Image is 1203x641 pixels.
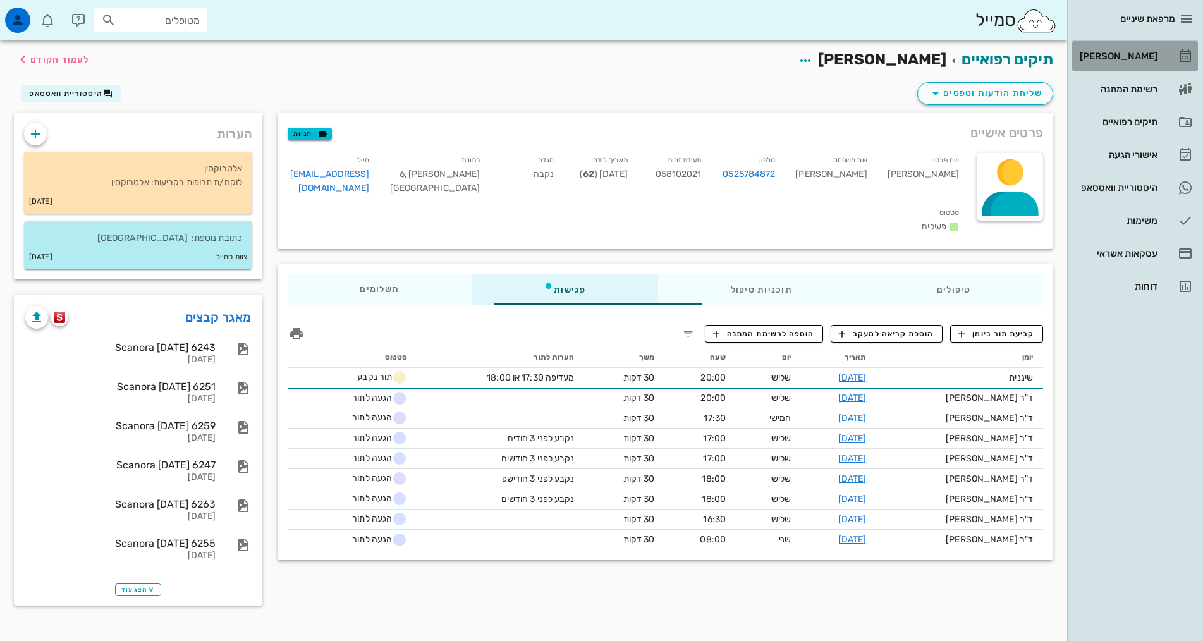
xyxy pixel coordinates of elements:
div: חמישי [746,412,791,425]
th: יום [736,348,801,368]
div: נקבע לפני 3 חודישפ [479,472,574,485]
div: [DATE] [25,355,216,365]
div: ד"ר [PERSON_NAME] [886,472,1033,485]
span: מרפאת שיניים [1120,13,1175,25]
p: אלטרוקסין לוקח/ת תרופות בקביעות: אלטרוקסין [34,162,242,190]
a: מאגר קבצים [185,307,252,327]
div: פגישות [472,274,658,305]
div: [DATE] [25,511,216,522]
a: עסקאות אשראי [1072,238,1198,269]
span: הערות לתור [534,353,574,362]
div: עסקאות אשראי [1077,248,1157,259]
div: ד"ר [PERSON_NAME] [886,492,1033,506]
div: שיננית [886,371,1033,384]
div: תוכניות טיפול [658,274,864,305]
span: 30 דקות [623,393,655,403]
div: ד"ר [PERSON_NAME] [886,391,1033,405]
span: הגעה לתור [344,511,407,527]
button: הצג עוד [115,583,161,596]
span: תור נקבע [357,372,407,382]
div: שלישי [746,492,791,506]
div: ד"ר [PERSON_NAME] [886,432,1033,445]
div: נקבע לפני 3 חודשים [479,452,574,465]
div: [DATE] [25,472,216,483]
span: תאריך [845,353,867,362]
small: טלפון [759,156,776,164]
img: scanora logo [54,312,66,323]
a: [DATE] [838,433,867,444]
small: מייל [357,156,369,164]
a: [DATE] [838,393,867,403]
div: היסטוריית וואטסאפ [1077,183,1157,193]
a: 0525784872 [723,168,775,181]
small: תאריך לידה [593,156,628,164]
div: [DATE] [25,394,216,405]
a: [EMAIL_ADDRESS][DOMAIN_NAME] [290,169,370,193]
div: רשימת המתנה [1077,84,1157,94]
div: ד"ר [PERSON_NAME] [886,412,1033,425]
div: Scanora [DATE] 6263 [25,498,216,510]
a: דוחות [1072,271,1198,302]
span: [DATE] ( ) [580,169,628,180]
a: [DATE] [838,514,867,525]
span: 30 דקות [623,473,655,484]
span: 20:00 [700,393,726,403]
span: משך [639,353,654,362]
span: 30 דקות [623,372,655,383]
span: תג [37,10,45,18]
span: הצג עוד [121,586,155,594]
div: שני [746,533,791,546]
div: [DATE] [25,433,216,444]
div: שלישי [746,371,791,384]
span: 16:30 [703,514,726,525]
span: 30 דקות [623,433,655,444]
span: יומן [1022,353,1033,362]
th: סטטוס [288,348,417,368]
span: שעה [710,353,726,362]
span: תגיות [293,128,326,140]
span: 058102021 [656,169,702,180]
span: יום [782,353,791,362]
div: ד"ר [PERSON_NAME] [886,513,1033,526]
th: שעה [664,348,736,368]
span: קביעת תור ביומן [958,328,1034,339]
th: יומן [876,348,1043,368]
div: [PERSON_NAME] [1077,51,1157,61]
div: משימות [1077,216,1157,226]
div: שלישי [746,452,791,465]
small: סטטוס [939,209,960,217]
div: [DATE] [25,551,216,561]
div: מעדיפה 17:30 או 18:00 [479,371,574,384]
div: שלישי [746,432,791,445]
a: [PERSON_NAME] [1072,41,1198,71]
span: הוספת קריאה למעקב [839,328,934,339]
div: דוחות [1077,281,1157,291]
span: 17:30 [704,413,726,424]
a: [DATE] [838,534,867,545]
a: [DATE] [838,453,867,464]
span: לעמוד הקודם [30,54,89,65]
a: תיקים רפואיים [1072,107,1198,137]
button: שליחת הודעות וטפסים [917,82,1053,105]
span: סטטוס [385,353,408,362]
span: 30 דקות [623,453,655,464]
span: [PERSON_NAME] 6 [400,169,480,180]
div: שלישי [746,391,791,405]
div: [PERSON_NAME] [785,150,877,203]
div: נקבע לפני 3 חודים [479,432,574,445]
div: נקבה [490,150,564,203]
span: הגעה לתור [344,410,407,425]
a: [DATE] [838,494,867,504]
a: [DATE] [838,473,867,484]
span: 30 דקות [623,534,655,545]
div: טיפולים [864,274,1043,305]
span: [PERSON_NAME] [818,51,946,68]
a: [DATE] [838,372,867,383]
div: נקבע לפני 3 חודשים [479,492,574,506]
div: הערות [14,113,262,149]
th: הערות לתור [417,348,584,368]
small: שם משפחה [833,156,867,164]
span: הגעה לתור [344,471,407,486]
span: 08:00 [700,534,726,545]
div: ד"ר [PERSON_NAME] [886,452,1033,465]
